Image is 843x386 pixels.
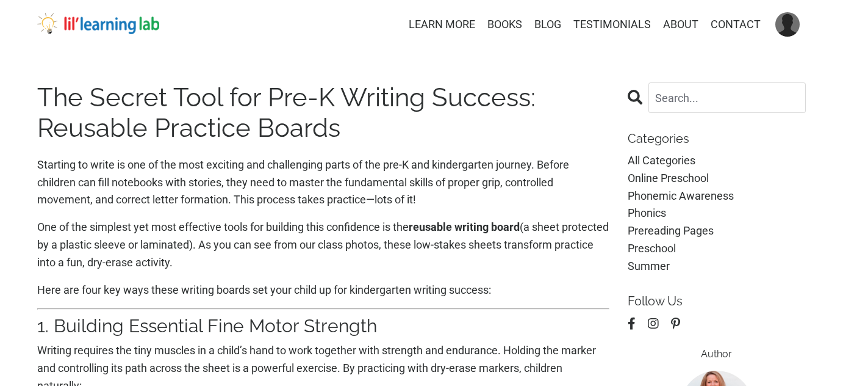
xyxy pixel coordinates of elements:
[628,170,806,188] a: online preschool
[628,258,806,275] a: summer
[487,16,522,34] a: BOOKS
[628,348,806,360] h6: Author
[37,13,159,35] img: lil' learning lab
[628,240,806,258] a: preschool
[628,131,806,146] p: Categories
[37,82,609,144] h1: The Secret Tool for Pre-K Writing Success: Reusable Practice Boards
[628,152,806,170] a: All Categories
[573,16,651,34] a: TESTIMONIALS
[409,16,475,34] a: LEARN MORE
[775,12,800,37] img: User Avatar
[37,282,609,299] p: Here are four key ways these writing boards set your child up for kindergarten writing success:
[409,220,520,233] b: reusable writing board
[628,294,806,308] p: Follow Us
[534,16,561,34] a: BLOG
[663,16,698,34] a: ABOUT
[648,82,806,113] input: Search...
[628,188,806,205] a: phonemic awareness
[37,315,609,337] h3: 1. Building Essential Fine Motor Strength
[37,156,609,209] p: Starting to write is one of the most exciting and challenging parts of the pre-K and kindergarten...
[628,205,806,222] a: phonics
[711,16,761,34] a: CONTACT
[628,222,806,240] a: prereading pages
[37,219,609,271] p: One of the simplest yet most effective tools for building this confidence is the (a sheet protect...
